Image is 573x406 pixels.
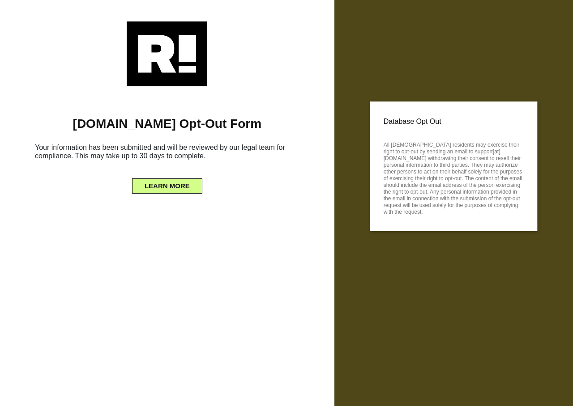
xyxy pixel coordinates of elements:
[384,115,524,128] p: Database Opt Out
[13,116,321,131] h1: [DOMAIN_NAME] Opt-Out Form
[127,21,207,86] img: Retention.com
[384,139,524,216] p: All [DEMOGRAPHIC_DATA] residents may exercise their right to opt-out by sending an email to suppo...
[132,178,202,194] button: LEARN MORE
[13,140,321,167] h6: Your information has been submitted and will be reviewed by our legal team for compliance. This m...
[132,180,202,187] a: LEARN MORE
